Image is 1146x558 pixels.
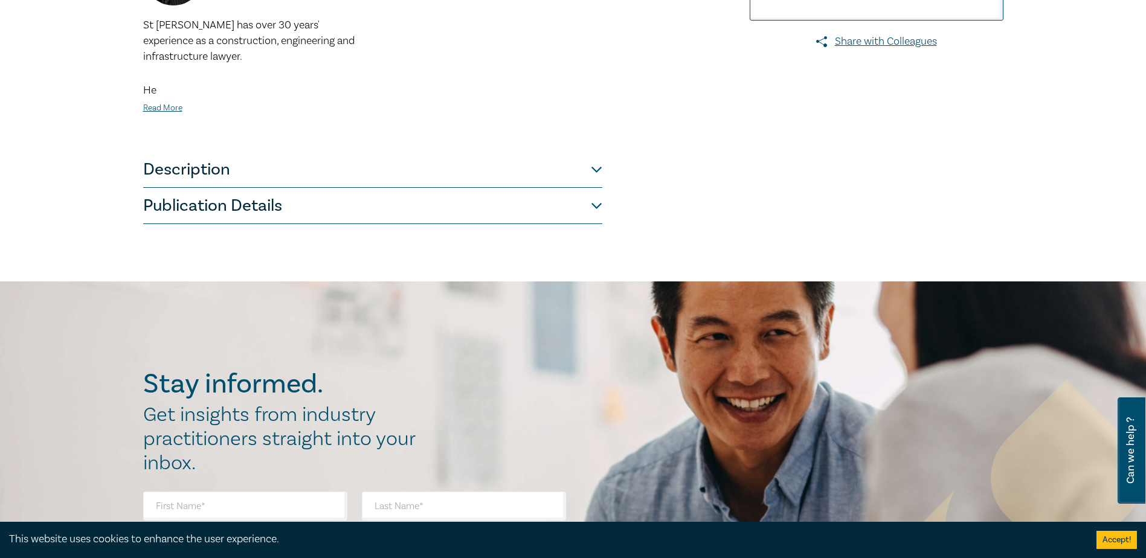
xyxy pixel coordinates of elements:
[143,492,347,521] input: First Name*
[143,83,156,97] span: He
[1096,531,1137,549] button: Accept cookies
[143,18,355,63] span: St [PERSON_NAME] has over 30 years' experience as a construction, engineering and infrastructure ...
[143,188,602,224] button: Publication Details
[362,492,566,521] input: Last Name*
[143,368,428,400] h2: Stay informed.
[1125,405,1136,496] span: Can we help ?
[9,531,1078,547] div: This website uses cookies to enhance the user experience.
[143,152,602,188] button: Description
[143,403,428,475] h2: Get insights from industry practitioners straight into your inbox.
[143,103,182,114] a: Read More
[750,34,1003,50] a: Share with Colleagues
